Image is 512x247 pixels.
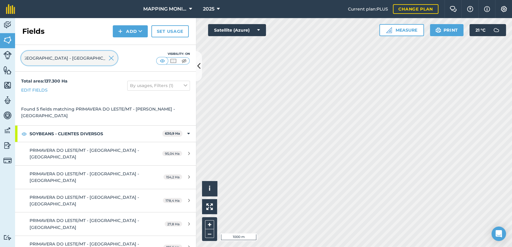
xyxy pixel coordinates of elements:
button: Measure [379,24,424,36]
img: svg+xml;base64,PHN2ZyB4bWxucz0iaHR0cDovL3d3dy53My5vcmcvMjAwMC9zdmciIHdpZHRoPSI1NiIgaGVpZ2h0PSI2MC... [3,66,12,75]
img: svg+xml;base64,PHN2ZyB4bWxucz0iaHR0cDovL3d3dy53My5vcmcvMjAwMC9zdmciIHdpZHRoPSI1NiIgaGVpZ2h0PSI2MC... [3,81,12,90]
span: PRIMAVERA DO LESTE/MT - [GEOGRAPHIC_DATA] - [GEOGRAPHIC_DATA] [30,195,139,207]
img: svg+xml;base64,PHN2ZyB4bWxucz0iaHR0cDovL3d3dy53My5vcmcvMjAwMC9zdmciIHdpZHRoPSI1NiIgaGVpZ2h0PSI2MC... [3,36,12,45]
button: Add [113,25,148,37]
strong: 630,9 Ha [165,131,180,136]
h2: Fields [22,27,45,36]
div: SOYBEANS - CLIENTES DIVERSOS630,9 Ha [15,126,196,142]
img: svg+xml;base64,PD94bWwgdmVyc2lvbj0iMS4wIiBlbmNvZGluZz0idXRmLTgiPz4KPCEtLSBHZW5lcmF0b3I6IEFkb2JlIE... [3,126,12,135]
img: svg+xml;base64,PHN2ZyB4bWxucz0iaHR0cDovL3d3dy53My5vcmcvMjAwMC9zdmciIHdpZHRoPSI1MCIgaGVpZ2h0PSI0MC... [180,58,188,64]
span: 154,2 Ha [163,174,182,180]
img: A cog icon [500,6,507,12]
a: PRIMAVERA DO LESTE/MT - [GEOGRAPHIC_DATA] - [GEOGRAPHIC_DATA]178,4 Ha [15,189,196,212]
button: 21 °C [469,24,506,36]
button: Satellite (Azure) [208,24,266,36]
img: fieldmargin Logo [6,4,15,14]
img: svg+xml;base64,PHN2ZyB4bWxucz0iaHR0cDovL3d3dy53My5vcmcvMjAwMC9zdmciIHdpZHRoPSI1MCIgaGVpZ2h0PSI0MC... [169,58,177,64]
img: svg+xml;base64,PHN2ZyB4bWxucz0iaHR0cDovL3d3dy53My5vcmcvMjAwMC9zdmciIHdpZHRoPSIxOCIgaGVpZ2h0PSIyNC... [21,130,27,137]
div: Found 5 fields matching PRIMAVERA DO LESTE/MT - [PERSON_NAME] - [GEOGRAPHIC_DATA] [15,100,196,125]
img: svg+xml;base64,PD94bWwgdmVyc2lvbj0iMS4wIiBlbmNvZGluZz0idXRmLTgiPz4KPCEtLSBHZW5lcmF0b3I6IEFkb2JlIE... [3,156,12,165]
span: MAPPING MONITORAMENTO AGRICOLA [143,5,187,13]
img: svg+xml;base64,PD94bWwgdmVyc2lvbj0iMS4wIiBlbmNvZGluZz0idXRmLTgiPz4KPCEtLSBHZW5lcmF0b3I6IEFkb2JlIE... [3,235,12,240]
img: svg+xml;base64,PD94bWwgdmVyc2lvbj0iMS4wIiBlbmNvZGluZz0idXRmLTgiPz4KPCEtLSBHZW5lcmF0b3I6IEFkb2JlIE... [3,141,12,150]
img: svg+xml;base64,PD94bWwgdmVyc2lvbj0iMS4wIiBlbmNvZGluZz0idXRmLTgiPz4KPCEtLSBHZW5lcmF0b3I6IEFkb2JlIE... [490,24,502,36]
span: 95,04 Ha [162,151,182,156]
span: 178,4 Ha [163,198,182,203]
img: Two speech bubbles overlapping with the left bubble in the forefront [450,6,457,12]
img: svg+xml;base64,PHN2ZyB4bWxucz0iaHR0cDovL3d3dy53My5vcmcvMjAwMC9zdmciIHdpZHRoPSI1MCIgaGVpZ2h0PSI0MC... [159,58,166,64]
span: Current plan : PLUS [348,6,388,12]
span: 21 ° C [476,24,485,36]
button: By usages, Filters (1) [127,81,190,90]
img: Four arrows, one pointing top left, one top right, one bottom right and the last bottom left [206,203,213,210]
input: Search [21,51,118,65]
img: svg+xml;base64,PHN2ZyB4bWxucz0iaHR0cDovL3d3dy53My5vcmcvMjAwMC9zdmciIHdpZHRoPSIxNyIgaGVpZ2h0PSIxNy... [484,5,490,13]
img: svg+xml;base64,PHN2ZyB4bWxucz0iaHR0cDovL3d3dy53My5vcmcvMjAwMC9zdmciIHdpZHRoPSIxOSIgaGVpZ2h0PSIyNC... [435,27,441,34]
strong: Total area : 137.300 Ha [21,78,68,84]
img: svg+xml;base64,PD94bWwgdmVyc2lvbj0iMS4wIiBlbmNvZGluZz0idXRmLTgiPz4KPCEtLSBHZW5lcmF0b3I6IEFkb2JlIE... [3,20,12,30]
a: PRIMAVERA DO LESTE/MT - [GEOGRAPHIC_DATA] - [GEOGRAPHIC_DATA]154,2 Ha [15,166,196,189]
a: Set usage [151,25,189,37]
span: PRIMAVERA DO LESTE/MT - [GEOGRAPHIC_DATA] - [GEOGRAPHIC_DATA] [30,148,139,160]
img: svg+xml;base64,PD94bWwgdmVyc2lvbj0iMS4wIiBlbmNvZGluZz0idXRmLTgiPz4KPCEtLSBHZW5lcmF0b3I6IEFkb2JlIE... [3,96,12,105]
img: Ruler icon [386,27,392,33]
div: Visibility: On [156,52,190,56]
span: 2025 [203,5,214,13]
span: PRIMAVERA DO LESTE/MT - [GEOGRAPHIC_DATA] - [GEOGRAPHIC_DATA] [30,171,139,183]
img: svg+xml;base64,PHN2ZyB4bWxucz0iaHR0cDovL3d3dy53My5vcmcvMjAwMC9zdmciIHdpZHRoPSIxNCIgaGVpZ2h0PSIyNC... [118,28,122,35]
img: svg+xml;base64,PHN2ZyB4bWxucz0iaHR0cDovL3d3dy53My5vcmcvMjAwMC9zdmciIHdpZHRoPSIyMiIgaGVpZ2h0PSIzMC... [109,55,114,62]
button: i [202,181,217,196]
button: – [205,229,214,238]
button: Print [430,24,464,36]
div: Open Intercom Messenger [491,227,506,241]
img: svg+xml;base64,PD94bWwgdmVyc2lvbj0iMS4wIiBlbmNvZGluZz0idXRmLTgiPz4KPCEtLSBHZW5lcmF0b3I6IEFkb2JlIE... [3,111,12,120]
a: PRIMAVERA DO LESTE/MT - [GEOGRAPHIC_DATA] - [GEOGRAPHIC_DATA]27,8 Ha [15,212,196,236]
img: svg+xml;base64,PD94bWwgdmVyc2lvbj0iMS4wIiBlbmNvZGluZz0idXRmLTgiPz4KPCEtLSBHZW5lcmF0b3I6IEFkb2JlIE... [3,51,12,59]
strong: SOYBEANS - CLIENTES DIVERSOS [30,126,162,142]
span: PRIMAVERA DO LESTE/MT - [GEOGRAPHIC_DATA] - [GEOGRAPHIC_DATA] [30,218,139,230]
span: 27,8 Ha [165,221,182,227]
span: i [209,185,210,192]
button: + [205,220,214,229]
a: Edit fields [21,87,48,93]
img: A question mark icon [466,6,474,12]
a: PRIMAVERA DO LESTE/MT - [GEOGRAPHIC_DATA] - [GEOGRAPHIC_DATA]95,04 Ha [15,142,196,165]
a: Change plan [393,4,438,14]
